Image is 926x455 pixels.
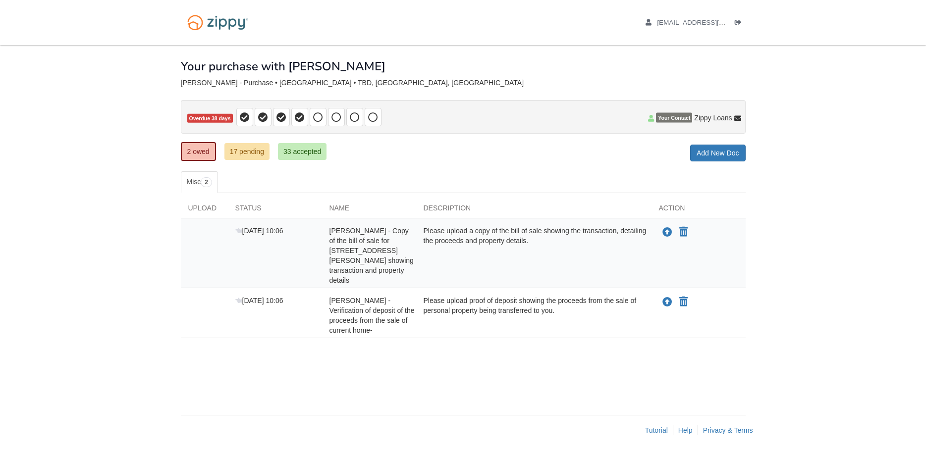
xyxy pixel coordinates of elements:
[416,226,652,285] div: Please upload a copy of the bill of sale showing the transaction, detailing the proceeds and prop...
[735,19,746,29] a: Log out
[235,297,283,304] span: [DATE] 10:06
[703,426,753,434] a: Privacy & Terms
[329,297,415,334] span: [PERSON_NAME] - Verification of deposit of the proceeds from the sale of current home-
[181,171,218,193] a: Misc
[646,19,771,29] a: edit profile
[181,10,255,35] img: Logo
[694,113,732,123] span: Zippy Loans
[181,79,746,87] div: [PERSON_NAME] - Purchase • [GEOGRAPHIC_DATA] • TBD, [GEOGRAPHIC_DATA], [GEOGRAPHIC_DATA]
[678,226,689,238] button: Declare Elizabeth Leonard - Copy of the bill of sale for 3000 Tuttle Creek Blvd #217 showing tran...
[181,60,385,73] h1: Your purchase with [PERSON_NAME]
[690,145,746,161] a: Add New Doc
[228,203,322,218] div: Status
[187,114,233,123] span: Overdue 38 days
[645,426,668,434] a: Tutorial
[322,203,416,218] div: Name
[416,296,652,335] div: Please upload proof of deposit showing the proceeds from the sale of personal property being tran...
[416,203,652,218] div: Description
[652,203,746,218] div: Action
[678,426,693,434] a: Help
[661,296,673,308] button: Upload Elizabeth Leonard - Verification of deposit of the proceeds from the sale of current home-
[235,227,283,235] span: [DATE] 10:06
[201,177,212,187] span: 2
[661,226,673,239] button: Upload Elizabeth Leonard - Copy of the bill of sale for 3000 Tuttle Creek Blvd #217 showing trans...
[181,142,216,161] a: 2 owed
[329,227,414,284] span: [PERSON_NAME] - Copy of the bill of sale for [STREET_ADDRESS][PERSON_NAME] showing transaction an...
[656,113,692,123] span: Your Contact
[224,143,270,160] a: 17 pending
[278,143,327,160] a: 33 accepted
[181,203,228,218] div: Upload
[657,19,770,26] span: bmcconnell61@hotmail.com
[678,296,689,308] button: Declare Elizabeth Leonard - Verification of deposit of the proceeds from the sale of current home...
